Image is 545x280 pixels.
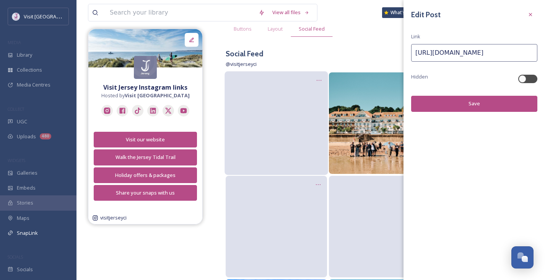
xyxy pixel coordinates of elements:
[88,29,202,67] img: 90ca2c66-f3cc-4bfd-b9a5-24ac8d8571c8.jpg
[106,4,255,21] input: Search your library
[17,51,32,59] span: Library
[382,7,420,18] a: What's New
[98,189,193,196] div: Share your snaps with us
[125,92,190,99] strong: Visit [GEOGRAPHIC_DATA]
[268,5,313,20] a: View all files
[8,254,23,260] span: SOCIALS
[226,61,257,67] span: @ visitjerseyci
[8,39,21,45] span: MEDIA
[94,185,197,201] button: Share your snaps with us
[411,9,441,20] h3: Edit Post
[24,13,83,20] span: Visit [GEOGRAPHIC_DATA]
[94,167,197,183] button: Holiday offers & packages
[8,106,24,112] span: COLLECT
[40,133,51,139] div: 480
[98,172,193,179] div: Holiday offers & packages
[98,136,193,143] div: Visit our website
[299,25,325,33] span: Social Feed
[17,169,37,177] span: Galleries
[134,56,157,79] img: logo.jpg
[511,246,534,269] button: Open Chat
[411,73,428,80] span: Hidden
[411,33,420,40] span: Link
[98,154,193,161] div: Walk the Jersey Tidal Trail
[103,83,187,92] strong: Visit Jersey Instagram links
[94,149,197,165] button: Walk the Jersey Tidal Trail
[17,184,36,192] span: Embeds
[17,66,42,74] span: Collections
[17,266,33,273] span: Socials
[17,199,33,206] span: Stories
[17,215,29,222] span: Maps
[268,25,283,33] span: Layout
[17,118,27,125] span: UGC
[101,92,190,99] span: Hosted by
[12,13,20,20] img: Events-Jersey-Logo.png
[411,96,537,111] button: Save
[94,132,197,147] button: Visit our website
[234,25,252,33] span: Buttons
[411,44,537,62] input: https://www.instagram.com/reel/DOgf9fVCKtp/
[8,157,25,163] span: WIDGETS
[17,133,36,140] span: Uploads
[17,229,38,237] span: SnapLink
[100,214,127,221] span: visitjerseyci
[329,72,430,174] img: 544908154_18520707169056563_7900982143564976985_n.jpg
[17,81,50,88] span: Media Centres
[226,48,264,59] h3: Social Feed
